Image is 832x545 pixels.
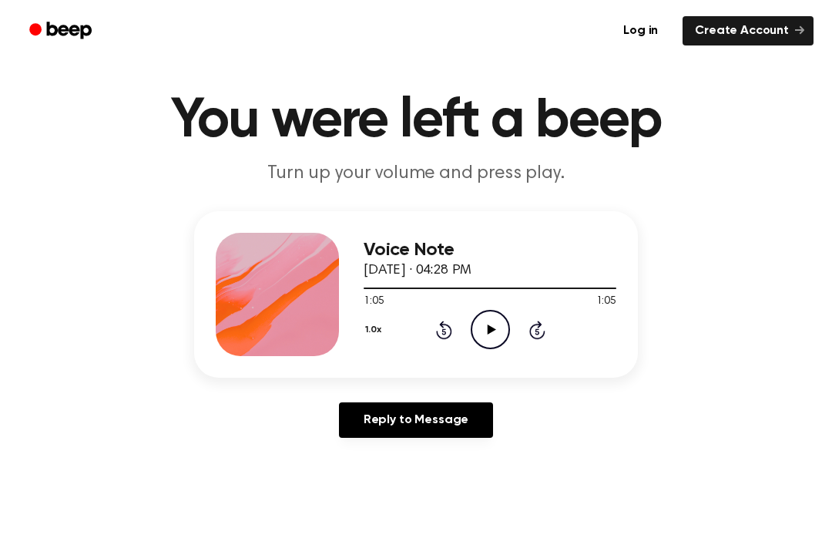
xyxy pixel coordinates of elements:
[18,16,106,46] a: Beep
[608,13,673,49] a: Log in
[364,240,616,261] h3: Voice Note
[364,294,384,310] span: 1:05
[120,161,712,187] p: Turn up your volume and press play.
[683,16,814,45] a: Create Account
[339,402,493,438] a: Reply to Message
[364,317,387,343] button: 1.0x
[22,93,810,149] h1: You were left a beep
[596,294,616,310] span: 1:05
[364,264,471,278] span: [DATE] · 04:28 PM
